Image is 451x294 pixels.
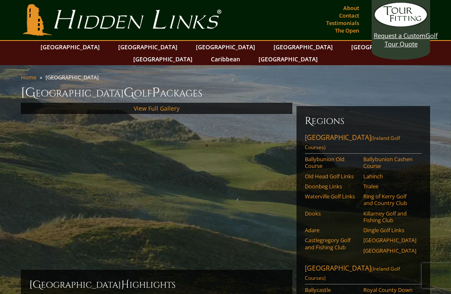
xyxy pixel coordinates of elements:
[305,264,422,284] a: [GEOGRAPHIC_DATA](Ireland Golf Courses)
[192,41,259,53] a: [GEOGRAPHIC_DATA]
[121,278,129,291] span: H
[305,227,358,233] a: Adare
[305,156,358,170] a: Ballybunion Old Course
[29,278,284,291] h2: [GEOGRAPHIC_DATA] ighlights
[21,84,430,101] h1: [GEOGRAPHIC_DATA] olf ackages
[46,73,102,81] li: [GEOGRAPHIC_DATA]
[305,173,358,180] a: Old Head Golf Links
[305,237,358,251] a: Castlegregory Golf and Fishing Club
[305,265,400,281] span: (Ireland Golf Courses)
[124,84,134,101] span: G
[374,31,426,40] span: Request a Custom
[305,114,422,128] h6: Regions
[207,53,244,65] a: Caribbean
[21,73,36,81] a: Home
[337,10,361,21] a: Contact
[363,193,416,207] a: Ring of Kerry Golf and Country Club
[374,2,428,48] a: Request a CustomGolf Tour Quote
[324,17,361,29] a: Testimonials
[347,41,415,53] a: [GEOGRAPHIC_DATA]
[363,227,416,233] a: Dingle Golf Links
[363,173,416,180] a: Lahinch
[363,156,416,170] a: Ballybunion Cashen Course
[363,286,416,293] a: Royal County Down
[363,237,416,243] a: [GEOGRAPHIC_DATA]
[152,84,160,101] span: P
[305,133,422,154] a: [GEOGRAPHIC_DATA](Ireland Golf Courses)
[254,53,322,65] a: [GEOGRAPHIC_DATA]
[36,41,104,53] a: [GEOGRAPHIC_DATA]
[363,247,416,254] a: [GEOGRAPHIC_DATA]
[134,104,180,112] a: View Full Gallery
[363,210,416,224] a: Killarney Golf and Fishing Club
[341,2,361,14] a: About
[333,25,361,36] a: The Open
[129,53,197,65] a: [GEOGRAPHIC_DATA]
[305,183,358,190] a: Doonbeg Links
[305,193,358,200] a: Waterville Golf Links
[305,286,358,293] a: Ballycastle
[269,41,337,53] a: [GEOGRAPHIC_DATA]
[305,210,358,217] a: Dooks
[114,41,182,53] a: [GEOGRAPHIC_DATA]
[363,183,416,190] a: Tralee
